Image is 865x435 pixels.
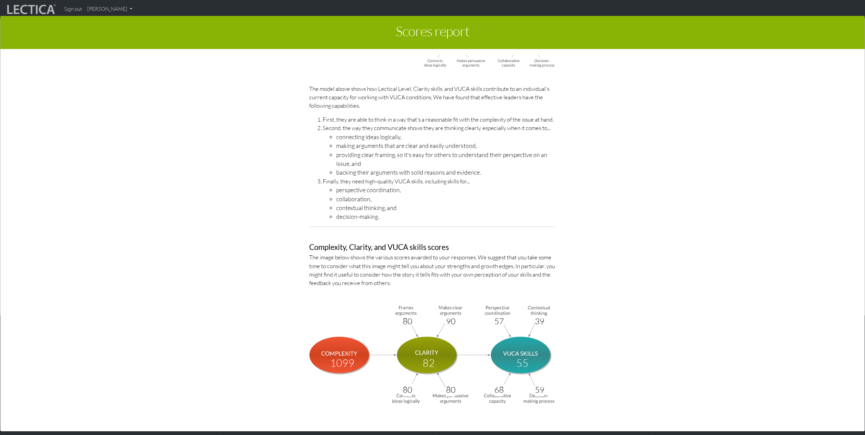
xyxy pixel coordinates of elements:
[403,384,412,396] div: 80
[336,203,556,212] li: contextual thinking, and
[446,384,455,396] div: 80
[330,355,354,371] div: 1099
[336,132,556,141] li: connecting ideas logically,
[336,141,556,150] li: making arguments that are clear and easily understood,
[323,177,556,221] li: Finally, they need high-quality VUCA skills, including skills for...
[5,21,860,44] h1: Scores report
[494,384,504,396] div: 68
[336,212,556,221] li: decision-making.
[423,355,435,371] div: 82
[516,355,528,371] div: 55
[494,315,504,328] div: 57
[403,315,412,328] div: 80
[309,253,556,287] p: The image below shows the various scores awarded to your responses. We suggest that you take some...
[535,315,544,328] div: 39
[336,185,556,194] li: perspective coordination,
[323,124,556,177] li: Second, the way they communicate shows they are thinking clearly, especially when it comes to...
[446,315,455,328] div: 90
[309,243,556,252] h3: Complexity, Clarity, and VUCA skills scores
[336,168,556,177] li: backing their arguments with solid reasons and evidence.
[336,150,556,168] li: providing clear framing, so it's easy for others to understand their perspective on an issue, and
[535,384,544,396] div: 59
[309,303,556,405] img: Lectical, VUCA, & Clarity Scores
[309,84,556,110] p: The model above shows how Lectical Level, Clarity skills, and VUCA skills contribute to an indivi...
[336,195,556,203] li: collaboration,
[323,115,556,124] li: First, they are able to think in a way that's a reasonable fit with the complexity of the issue a...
